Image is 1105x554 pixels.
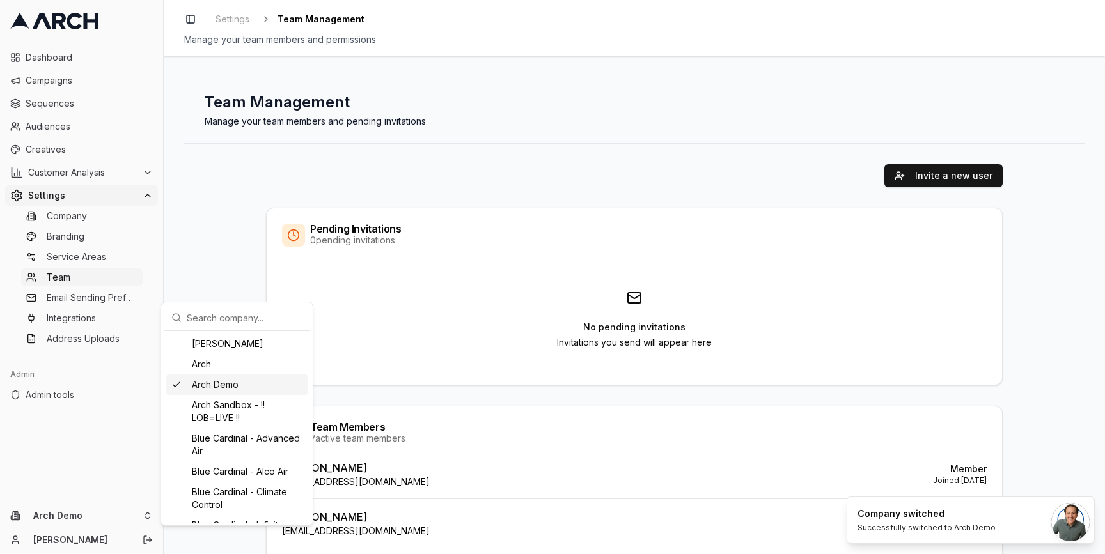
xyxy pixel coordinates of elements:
[166,461,308,482] div: Blue Cardinal - Alco Air
[166,354,308,374] div: Arch
[5,364,158,385] div: Admin
[166,428,308,461] div: Blue Cardinal - Advanced Air
[282,509,430,525] p: [PERSON_NAME]
[47,332,120,345] span: Address Uploads
[26,143,153,156] span: Creatives
[1051,503,1090,541] a: Open chat
[47,210,87,222] span: Company
[166,482,308,515] div: Blue Cardinal - Climate Control
[858,507,996,520] div: Company switched
[26,120,153,133] span: Audiences
[28,189,137,202] span: Settings
[26,51,153,64] span: Dashboard
[47,230,84,243] span: Branding
[47,312,96,325] span: Integrations
[884,164,1003,187] button: Invite a new user
[278,13,364,26] span: Team Management
[557,336,712,349] p: Invitations you send will appear here
[166,374,308,395] div: Arch Demo
[933,463,987,475] p: Member
[205,115,1064,128] p: Manage your team members and pending invitations
[310,234,401,247] div: 0 pending invitations
[139,531,157,549] button: Log out
[166,334,308,354] div: [PERSON_NAME]
[310,224,401,234] div: Pending Invitations
[26,97,153,110] span: Sequences
[282,460,430,475] p: [PERSON_NAME]
[282,525,430,537] p: [EMAIL_ADDRESS][DOMAIN_NAME]
[47,291,137,304] span: Email Sending Preferences
[933,475,987,486] p: Joined [DATE]
[164,331,310,523] div: Suggestions
[26,74,153,87] span: Campaigns
[205,92,1064,112] h1: Team Management
[166,395,308,428] div: Arch Sandbox - !! LOB=LIVE !!
[210,10,364,28] nav: breadcrumb
[33,510,137,521] span: Arch Demo
[47,271,70,284] span: Team
[310,422,405,432] div: Team Members
[166,515,308,548] div: Blue Cardinal - Infinity [US_STATE] Air
[310,432,405,445] div: 7 active team members
[187,305,302,330] input: Search company...
[583,321,686,334] p: No pending invitations
[47,250,106,263] span: Service Areas
[184,33,1085,46] div: Manage your team members and permissions
[858,523,996,533] div: Successfully switched to Arch Demo
[26,389,153,401] span: Admin tools
[282,475,430,488] p: [EMAIL_ADDRESS][DOMAIN_NAME]
[33,534,129,546] a: [PERSON_NAME]
[28,166,137,179] span: Customer Analysis
[216,13,249,26] span: Settings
